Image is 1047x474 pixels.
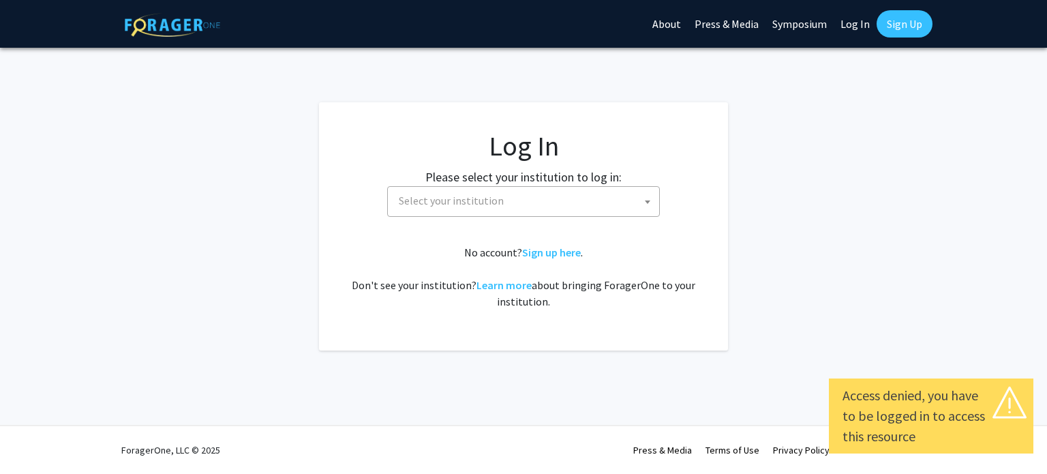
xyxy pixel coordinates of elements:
a: Terms of Use [705,444,759,456]
span: Select your institution [393,187,659,215]
a: Sign Up [877,10,932,38]
a: Learn more about bringing ForagerOne to your institution [476,278,532,292]
a: Sign up here [522,246,581,259]
div: ForagerOne, LLC © 2025 [121,426,220,474]
label: Please select your institution to log in: [425,168,622,186]
a: Press & Media [633,444,692,456]
span: Select your institution [387,186,660,217]
div: Access denied, you have to be logged in to access this resource [843,385,1020,447]
span: Select your institution [399,194,504,207]
a: Privacy Policy [773,444,830,456]
h1: Log In [346,130,701,162]
img: ForagerOne Logo [125,13,220,37]
div: No account? . Don't see your institution? about bringing ForagerOne to your institution. [346,244,701,310]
